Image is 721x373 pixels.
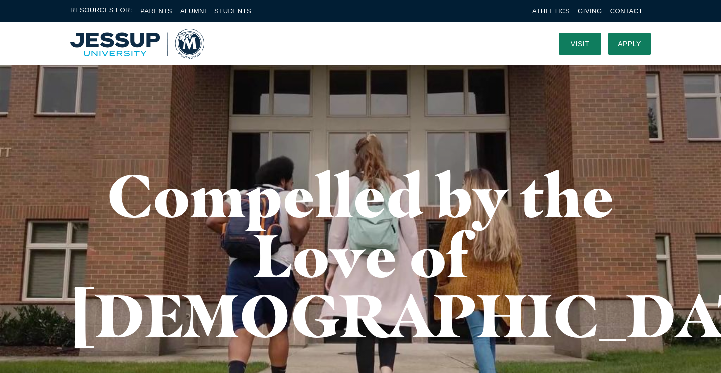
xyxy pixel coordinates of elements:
img: Multnomah University Logo [70,29,204,59]
span: Resources For: [70,5,132,17]
a: Parents [140,7,172,15]
a: Giving [578,7,602,15]
a: Visit [559,33,601,55]
h1: Compelled by the Love of [DEMOGRAPHIC_DATA] [70,165,651,345]
a: Home [70,29,204,59]
a: Contact [610,7,643,15]
a: Apply [608,33,651,55]
a: Students [214,7,251,15]
a: Athletics [532,7,570,15]
a: Alumni [180,7,206,15]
